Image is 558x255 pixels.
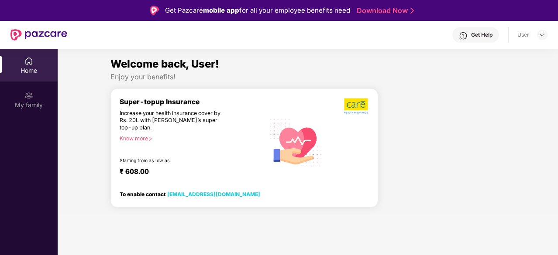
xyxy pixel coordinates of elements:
img: svg+xml;base64,PHN2ZyB3aWR0aD0iMjAiIGhlaWdodD0iMjAiIHZpZXdCb3g9IjAgMCAyMCAyMCIgZmlsbD0ibm9uZSIgeG... [24,91,33,100]
a: [EMAIL_ADDRESS][DOMAIN_NAME] [167,191,260,197]
img: svg+xml;base64,PHN2ZyBpZD0iRHJvcGRvd24tMzJ4MzIiIHhtbG5zPSJodHRwOi8vd3d3LnczLm9yZy8yMDAwL3N2ZyIgd2... [539,31,546,38]
div: Starting from as low as [120,158,228,164]
span: right [148,136,153,141]
img: svg+xml;base64,PHN2ZyBpZD0iSG9tZSIgeG1sbnM9Imh0dHA6Ly93d3cudzMub3JnLzIwMDAvc3ZnIiB3aWR0aD0iMjAiIG... [24,57,33,65]
img: Stroke [410,6,414,15]
div: Super-topup Insurance [120,98,265,106]
a: Download Now [357,6,411,15]
img: New Pazcare Logo [10,29,67,41]
div: Get Pazcare for all your employee benefits need [165,5,350,16]
span: Welcome back, User! [110,58,219,70]
div: Increase your health insurance cover by Rs. 20L with [PERSON_NAME]’s super top-up plan. [120,110,227,132]
img: b5dec4f62d2307b9de63beb79f102df3.png [344,98,369,114]
strong: mobile app [203,6,239,14]
div: Enjoy your benefits! [110,72,505,82]
div: To enable contact [120,191,260,197]
img: svg+xml;base64,PHN2ZyB4bWxucz0iaHR0cDovL3d3dy53My5vcmcvMjAwMC9zdmciIHhtbG5zOnhsaW5rPSJodHRwOi8vd3... [265,110,327,173]
div: Get Help [471,31,493,38]
div: User [517,31,529,38]
img: Logo [150,6,159,15]
img: svg+xml;base64,PHN2ZyBpZD0iSGVscC0zMngzMiIgeG1sbnM9Imh0dHA6Ly93d3cudzMub3JnLzIwMDAvc3ZnIiB3aWR0aD... [459,31,468,40]
div: Know more [120,135,260,141]
div: ₹ 608.00 [120,167,256,178]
